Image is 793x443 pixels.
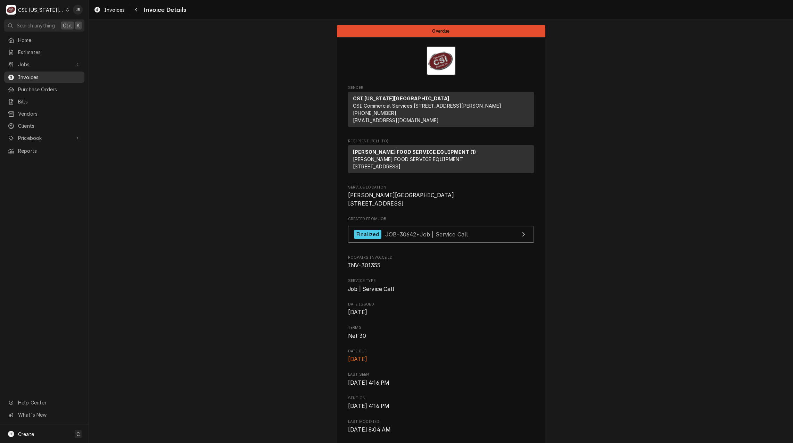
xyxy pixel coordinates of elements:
[104,6,125,14] span: Invoices
[354,230,381,239] div: Finalized
[348,85,534,130] div: Invoice Sender
[63,22,72,29] span: Ctrl
[18,110,81,117] span: Vendors
[348,261,534,270] span: Roopairs Invoice ID
[348,139,534,176] div: Invoice Recipient
[353,110,396,116] a: [PHONE_NUMBER]
[348,356,367,362] span: [DATE]
[348,145,534,176] div: Recipient (Bill To)
[348,262,381,269] span: INV-301355
[18,399,80,406] span: Help Center
[353,156,463,169] span: [PERSON_NAME] FOOD SERVICE EQUIPMENT [STREET_ADDRESS]
[348,419,534,425] span: Last Modified
[6,5,16,15] div: CSI Kansas City.'s Avatar
[18,86,81,93] span: Purchase Orders
[18,411,80,418] span: What's New
[4,34,84,46] a: Home
[348,332,534,340] span: Terms
[348,191,534,208] span: Service Location
[4,72,84,83] a: Invoices
[348,145,534,173] div: Recipient (Bill To)
[432,29,449,33] span: Overdue
[348,333,366,339] span: Net 30
[348,402,534,410] span: Sent On
[348,92,534,130] div: Sender
[348,185,534,208] div: Service Location
[348,278,534,293] div: Service Type
[348,226,534,243] a: View Job
[76,431,80,438] span: C
[348,395,534,401] span: Sent On
[353,95,451,101] strong: CSI [US_STATE][GEOGRAPHIC_DATA].
[348,355,534,363] span: Date Due
[348,379,389,386] span: [DATE] 4:16 PM
[353,103,501,109] span: CSI Commercial Services [STREET_ADDRESS][PERSON_NAME]
[18,147,81,154] span: Reports
[348,403,389,409] span: [DATE] 4:16 PM
[348,349,534,354] span: Date Due
[131,4,142,15] button: Navigate back
[73,5,83,15] div: JB
[348,185,534,190] span: Service Location
[353,149,476,155] strong: [PERSON_NAME] FOOD SERVICE EQUIPMENT (1)
[348,278,534,284] span: Service Type
[385,231,468,237] span: JOB-30642 • Job | Service Call
[4,59,84,70] a: Go to Jobs
[348,302,534,317] div: Date Issued
[337,25,545,37] div: Status
[18,74,81,81] span: Invoices
[18,122,81,129] span: Clients
[18,134,71,142] span: Pricebook
[4,120,84,132] a: Clients
[142,5,186,15] span: Invoice Details
[348,372,534,377] span: Last Seen
[4,409,84,420] a: Go to What's New
[4,47,84,58] a: Estimates
[353,117,439,123] a: [EMAIL_ADDRESS][DOMAIN_NAME]
[348,325,534,340] div: Terms
[348,286,394,292] span: Job | Service Call
[4,397,84,408] a: Go to Help Center
[348,325,534,331] span: Terms
[18,36,81,44] span: Home
[6,5,16,15] div: C
[348,379,534,387] span: Last Seen
[348,395,534,410] div: Sent On
[18,49,81,56] span: Estimates
[18,61,71,68] span: Jobs
[348,349,534,363] div: Date Due
[91,4,127,16] a: Invoices
[4,108,84,119] a: Vendors
[348,216,534,222] span: Created From Job
[4,19,84,32] button: Search anythingCtrlK
[348,419,534,434] div: Last Modified
[348,426,391,433] span: [DATE] 8:04 AM
[348,302,534,307] span: Date Issued
[348,309,367,316] span: [DATE]
[427,46,456,75] img: Logo
[348,92,534,127] div: Sender
[348,216,534,246] div: Created From Job
[4,145,84,157] a: Reports
[18,431,34,437] span: Create
[348,192,455,207] span: [PERSON_NAME][GEOGRAPHIC_DATA] [STREET_ADDRESS]
[348,255,534,270] div: Roopairs Invoice ID
[4,132,84,144] a: Go to Pricebook
[348,139,534,144] span: Recipient (Bill To)
[77,22,80,29] span: K
[18,98,81,105] span: Bills
[4,96,84,107] a: Bills
[348,426,534,434] span: Last Modified
[18,6,64,14] div: CSI [US_STATE][GEOGRAPHIC_DATA].
[73,5,83,15] div: Joshua Bennett's Avatar
[348,255,534,260] span: Roopairs Invoice ID
[348,308,534,317] span: Date Issued
[4,84,84,95] a: Purchase Orders
[348,372,534,387] div: Last Seen
[17,22,55,29] span: Search anything
[348,85,534,91] span: Sender
[348,285,534,293] span: Service Type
